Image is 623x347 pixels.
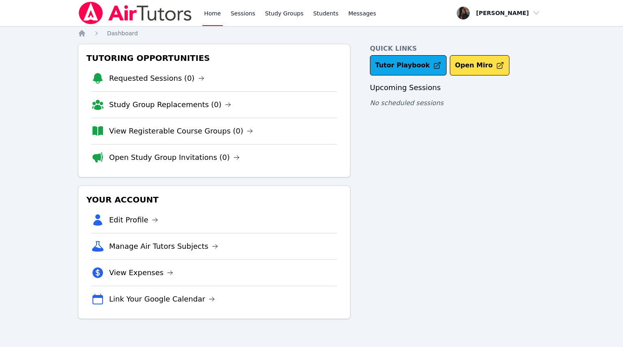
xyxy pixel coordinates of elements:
[109,152,240,163] a: Open Study Group Invitations (0)
[109,125,253,137] a: View Registerable Course Groups (0)
[78,2,193,24] img: Air Tutors
[370,55,447,75] a: Tutor Playbook
[370,99,443,107] span: No scheduled sessions
[107,29,138,37] a: Dashboard
[109,267,173,278] a: View Expenses
[109,214,158,226] a: Edit Profile
[85,192,344,207] h3: Your Account
[370,44,545,54] h4: Quick Links
[370,82,545,93] h3: Upcoming Sessions
[85,51,344,65] h3: Tutoring Opportunities
[107,30,138,37] span: Dashboard
[450,55,509,75] button: Open Miro
[109,241,218,252] a: Manage Air Tutors Subjects
[348,9,376,17] span: Messages
[109,73,204,84] a: Requested Sessions (0)
[109,99,231,110] a: Study Group Replacements (0)
[78,29,545,37] nav: Breadcrumb
[109,293,215,305] a: Link Your Google Calendar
